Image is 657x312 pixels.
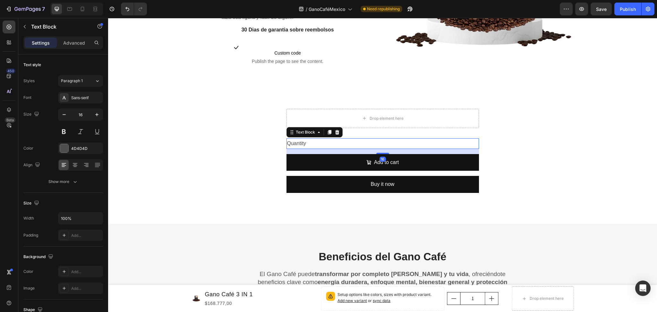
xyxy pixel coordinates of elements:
[23,269,33,274] div: Color
[71,146,101,152] div: 4D4D4D
[209,261,399,275] strong: energía duradera, enfoque mental, bienestar general y protección antioxidante.
[32,39,50,46] p: Settings
[265,280,282,285] span: sync data
[96,282,146,290] div: $168.777,00
[339,274,352,287] button: decrement
[23,62,41,68] div: Text style
[352,274,377,287] input: quantity
[5,117,15,123] div: Beta
[23,253,55,261] div: Background
[620,6,636,13] div: Publish
[6,68,15,74] div: 450
[58,75,103,87] button: Paragraph 1
[58,212,103,224] input: Auto
[31,23,86,30] p: Text Block
[266,140,291,149] div: Add to cart
[591,3,612,15] button: Save
[23,285,35,291] div: Image
[23,215,34,221] div: Width
[263,162,286,171] div: Buy it now
[23,161,41,169] div: Align
[132,31,226,39] span: Custom code
[3,3,48,15] button: 7
[121,3,147,15] div: Undo/Redo
[42,5,45,13] p: 7
[259,280,282,285] span: or
[132,40,226,47] span: Publish the page to see the content.
[614,3,641,15] button: Publish
[229,274,331,286] p: Setup options like colors, sizes with product variant.
[377,274,390,287] button: increment
[229,280,259,285] span: Add new variant
[186,111,208,117] div: Text Block
[141,252,409,276] p: El Gano Café puede , ofreciéndote beneficios clave como
[23,176,103,187] button: Show more
[71,286,101,291] div: Add...
[596,6,607,12] span: Save
[23,199,40,208] div: Size
[23,95,31,100] div: Font
[108,18,657,312] iframe: Design area
[87,231,462,247] h2: Beneficios del Gano Café
[422,278,456,283] div: Drop element here
[178,136,371,153] button: Add to cart
[63,39,85,46] p: Advanced
[48,178,78,185] div: Show more
[261,98,295,103] div: Drop element here
[71,233,101,238] div: Add...
[23,232,38,238] div: Padding
[71,269,101,275] div: Add...
[23,145,33,151] div: Color
[306,6,307,13] span: /
[71,95,101,101] div: Sans-serif
[96,272,146,282] h1: Gano Café 3 IN 1
[635,281,651,296] div: Open Intercom Messenger
[367,6,400,12] span: Need republishing
[178,158,371,175] button: Buy it now
[178,120,371,131] div: Quantity
[271,139,278,144] div: 16
[23,78,35,84] div: Styles
[23,110,40,119] div: Size
[61,78,83,84] span: Paragraph 1
[207,253,360,259] strong: transformar por completo [PERSON_NAME] y tu vida
[309,6,345,13] span: GanoCaféMexico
